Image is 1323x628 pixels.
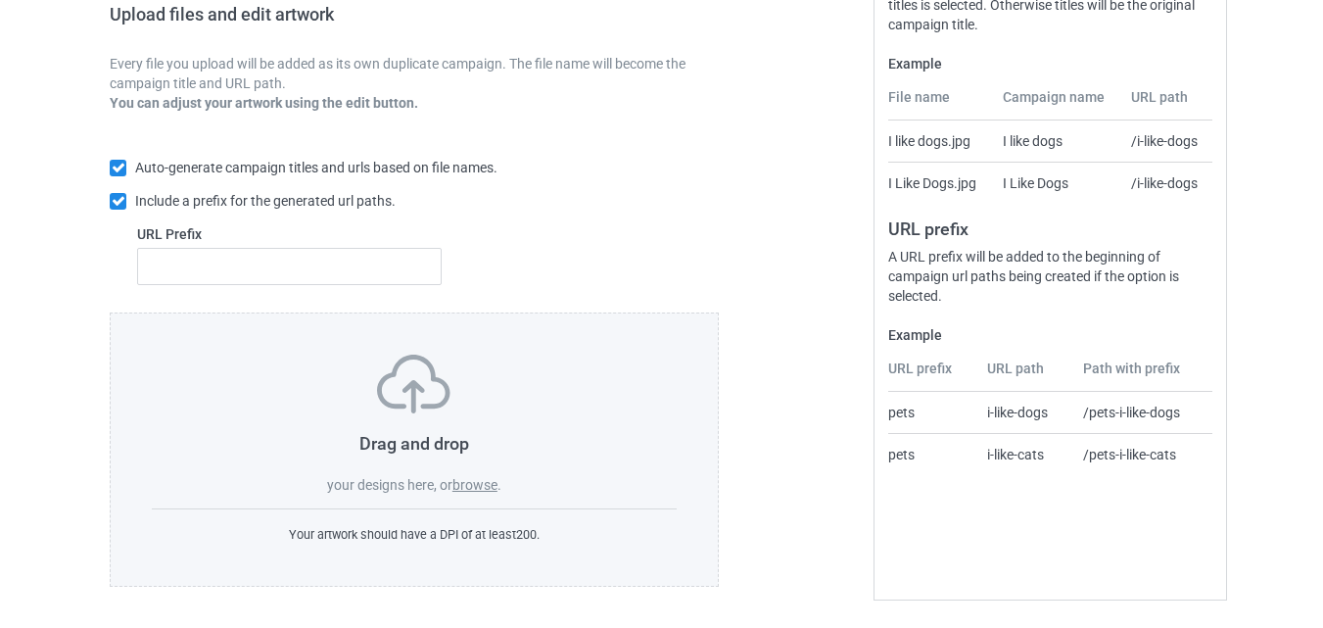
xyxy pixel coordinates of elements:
[992,87,1121,121] th: Campaign name
[888,247,1212,306] div: A URL prefix will be added to the beginning of campaign url paths being created if the option is ...
[497,477,501,493] span: .
[888,54,1212,73] label: Example
[992,121,1121,162] td: I like dogs
[888,162,991,204] td: I Like Dogs.jpg
[110,95,418,111] b: You can adjust your artwork using the edit button.
[888,433,976,475] td: pets
[452,477,497,493] label: browse
[976,359,1073,392] th: URL path
[135,193,396,209] span: Include a prefix for the generated url paths.
[976,392,1073,433] td: i-like-dogs
[1072,433,1212,475] td: /pets-i-like-cats
[327,477,452,493] span: your designs here, or
[377,355,450,413] img: svg+xml;base64,PD94bWwgdmVyc2lvbj0iMS4wIiBlbmNvZGluZz0iVVRGLTgiPz4KPHN2ZyB3aWR0aD0iNzVweCIgaGVpZ2...
[1120,87,1212,121] th: URL path
[1072,359,1212,392] th: Path with prefix
[888,359,976,392] th: URL prefix
[888,392,976,433] td: pets
[152,432,677,455] h3: Drag and drop
[110,4,475,40] h2: Upload files and edit artwork
[992,162,1121,204] td: I Like Dogs
[888,325,1212,345] label: Example
[888,217,1212,240] h3: URL prefix
[110,54,719,93] p: Every file you upload will be added as its own duplicate campaign. The file name will become the ...
[135,160,497,175] span: Auto-generate campaign titles and urls based on file names.
[888,121,991,162] td: I like dogs.jpg
[1120,162,1212,204] td: /i-like-dogs
[1072,392,1212,433] td: /pets-i-like-dogs
[976,433,1073,475] td: i-like-cats
[1120,121,1212,162] td: /i-like-dogs
[137,224,442,244] label: URL Prefix
[289,527,540,542] span: Your artwork should have a DPI of at least 200 .
[888,87,991,121] th: File name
